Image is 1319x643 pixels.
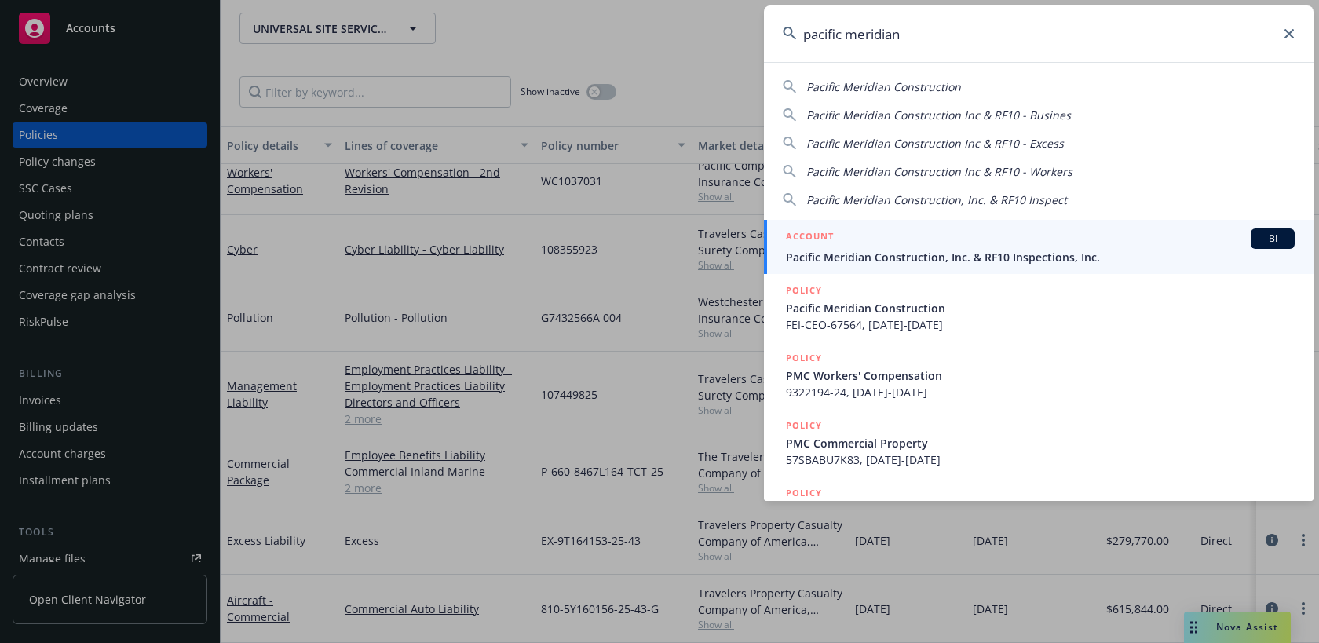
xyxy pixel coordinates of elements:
span: Pacific Meridian Construction [786,300,1295,316]
span: Pacific Meridian Construction Inc & RF10 - Busines [806,108,1071,122]
h5: POLICY [786,283,822,298]
span: Pacific Meridian Construction [806,79,961,94]
a: ACCOUNTBIPacific Meridian Construction, Inc. & RF10 Inspections, Inc. [764,220,1314,274]
span: Pacific Meridian Construction Inc & RF10 - Excess [806,136,1064,151]
a: POLICY [764,477,1314,544]
a: POLICYPacific Meridian ConstructionFEI-CEO-67564, [DATE]-[DATE] [764,274,1314,342]
span: BI [1257,232,1288,246]
span: 9322194-24, [DATE]-[DATE] [786,384,1295,400]
span: PMC Commercial Property [786,435,1295,451]
a: POLICYPMC Workers' Compensation9322194-24, [DATE]-[DATE] [764,342,1314,409]
span: Pacific Meridian Construction, Inc. & RF10 Inspections, Inc. [786,249,1295,265]
span: PMC Workers' Compensation [786,367,1295,384]
h5: POLICY [786,418,822,433]
span: Pacific Meridian Construction, Inc. & RF10 Inspect [806,192,1067,207]
span: 57SBABU7K83, [DATE]-[DATE] [786,451,1295,468]
a: POLICYPMC Commercial Property57SBABU7K83, [DATE]-[DATE] [764,409,1314,477]
span: FEI-CEO-67564, [DATE]-[DATE] [786,316,1295,333]
input: Search... [764,5,1314,62]
h5: POLICY [786,350,822,366]
span: Pacific Meridian Construction Inc & RF10 - Workers [806,164,1072,179]
h5: POLICY [786,485,822,501]
h5: ACCOUNT [786,228,834,247]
